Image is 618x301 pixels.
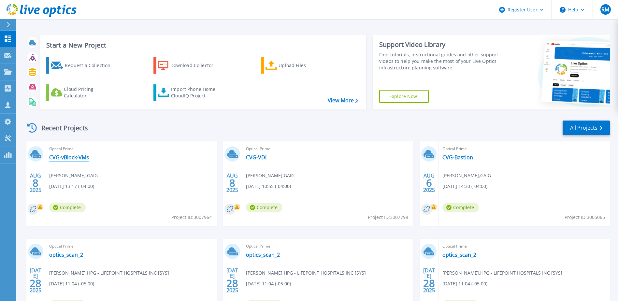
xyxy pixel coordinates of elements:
div: AUG 2025 [29,171,42,195]
span: [PERSON_NAME] , GAIG [246,172,295,179]
span: 28 [226,280,238,286]
a: Explore Now! [379,90,429,103]
div: [DATE] 2025 [226,268,238,292]
span: [DATE] 13:17 (-04:00) [49,183,94,190]
span: 28 [30,280,41,286]
a: Request a Collection [46,57,119,74]
div: [DATE] 2025 [29,268,42,292]
a: Download Collector [153,57,226,74]
span: Complete [49,203,86,212]
div: Cloud Pricing Calculator [64,86,116,99]
span: Optical Prime [442,243,606,250]
h3: Start a New Project [46,42,358,49]
a: CVG-VDI [246,154,266,161]
span: [DATE] 11:04 (-05:00) [49,280,94,287]
span: 28 [423,280,435,286]
a: optics_scan_2 [246,251,280,258]
a: CVG-Bastion [442,154,473,161]
div: Request a Collection [65,59,117,72]
span: [PERSON_NAME] , GAIG [49,172,98,179]
span: Project ID: 3007964 [171,214,212,221]
a: optics_scan_2 [442,251,476,258]
a: All Projects [563,121,610,135]
div: Import Phone Home CloudIQ Project [171,86,222,99]
span: RM [601,7,609,12]
span: [PERSON_NAME] , GAIG [442,172,491,179]
span: 8 [33,180,38,186]
div: Download Collector [170,59,223,72]
span: [DATE] 14:30 (-04:00) [442,183,487,190]
span: 8 [229,180,235,186]
span: [PERSON_NAME] , HPG - LIFEPOINT HOSPITALS INC [SYS] [246,269,366,277]
a: View More [328,97,358,104]
div: Recent Projects [25,120,97,136]
span: [DATE] 10:55 (-04:00) [246,183,291,190]
span: Project ID: 3005065 [565,214,605,221]
div: Support Video Library [379,40,500,49]
span: Optical Prime [246,243,410,250]
a: Upload Files [261,57,334,74]
span: [DATE] 11:04 (-05:00) [246,280,291,287]
span: [DATE] 11:04 (-05:00) [442,280,487,287]
span: Optical Prime [246,145,410,152]
span: 6 [426,180,432,186]
span: [PERSON_NAME] , HPG - LIFEPOINT HOSPITALS INC [SYS] [442,269,562,277]
span: Project ID: 3007798 [368,214,408,221]
div: Find tutorials, instructional guides and other support videos to help you make the most of your L... [379,51,500,71]
a: CVG-vBlock-VMs [49,154,89,161]
span: Complete [442,203,479,212]
span: Optical Prime [442,145,606,152]
div: [DATE] 2025 [423,268,435,292]
span: Optical Prime [49,145,213,152]
div: AUG 2025 [226,171,238,195]
div: Upload Files [279,59,331,72]
a: optics_scan_2 [49,251,83,258]
span: [PERSON_NAME] , HPG - LIFEPOINT HOSPITALS INC [SYS] [49,269,169,277]
span: Complete [246,203,282,212]
div: AUG 2025 [423,171,435,195]
span: Optical Prime [49,243,213,250]
a: Cloud Pricing Calculator [46,84,119,101]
